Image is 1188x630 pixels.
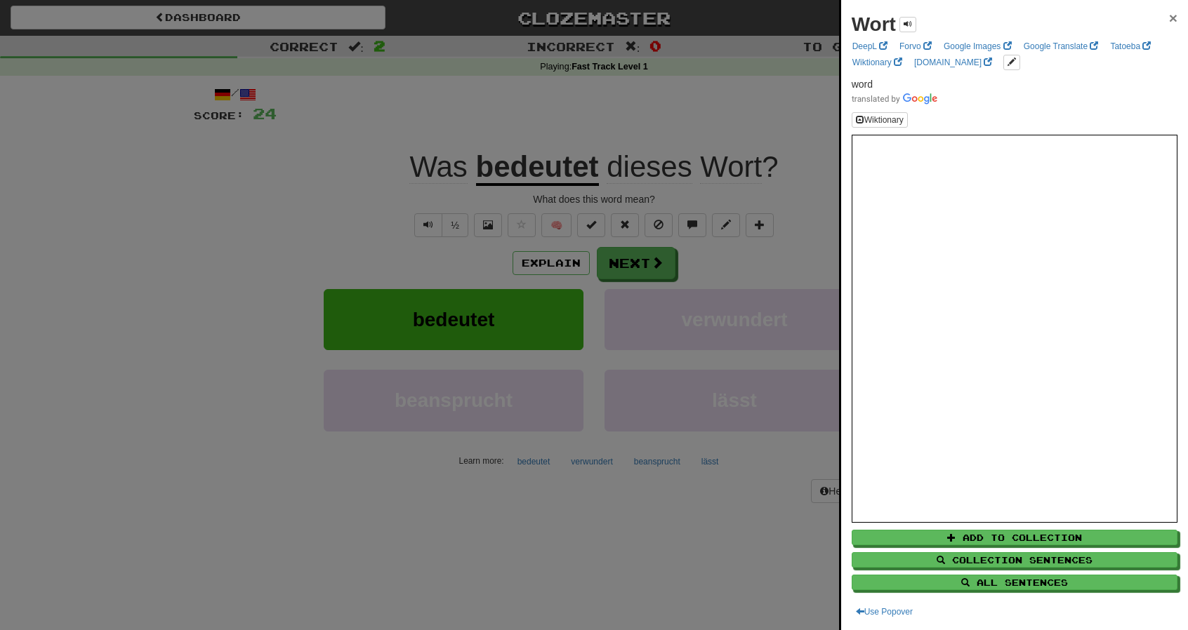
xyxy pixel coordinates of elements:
[1169,10,1177,26] span: ×
[1003,55,1020,70] button: edit links
[1169,11,1177,25] button: Close
[852,79,873,90] span: word
[1019,39,1103,54] a: Google Translate
[848,55,906,70] a: Wiktionary
[852,112,908,128] button: Wiktionary
[1106,39,1155,54] a: Tatoeba
[852,552,1177,568] button: Collection Sentences
[852,93,937,105] img: Color short
[910,55,996,70] a: [DOMAIN_NAME]
[848,39,892,54] a: DeepL
[852,530,1177,545] button: Add to Collection
[852,13,896,35] strong: Wort
[939,39,1016,54] a: Google Images
[852,575,1177,590] button: All Sentences
[895,39,936,54] a: Forvo
[852,604,917,619] button: Use Popover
